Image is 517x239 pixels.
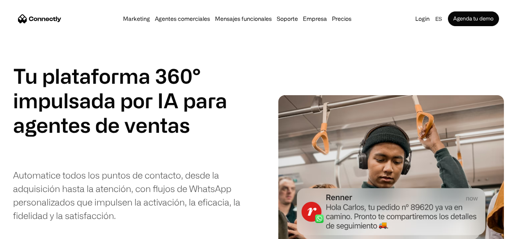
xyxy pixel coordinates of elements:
[300,13,329,25] div: Empresa
[13,113,201,137] h1: agentes de ventas
[121,16,152,22] a: Marketing
[448,11,499,26] a: Agenda tu demo
[303,13,327,25] div: Empresa
[432,13,448,25] div: es
[152,16,213,22] a: Agentes comerciales
[435,13,442,25] div: es
[13,113,201,137] div: 1 of 4
[13,168,255,222] div: Automatice todos los puntos de contacto, desde la adquisición hasta la atención, con flujos de Wh...
[8,224,49,236] aside: Language selected: Español
[13,64,227,113] h1: Tu plataforma 360° impulsada por IA para
[329,16,354,22] a: Precios
[16,225,49,236] ul: Language list
[274,16,300,22] a: Soporte
[413,13,432,25] a: Login
[13,113,201,162] div: carousel
[213,16,274,22] a: Mensajes funcionales
[18,13,61,25] a: home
